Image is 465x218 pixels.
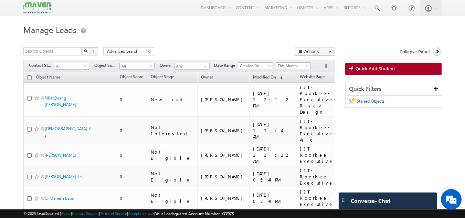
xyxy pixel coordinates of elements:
span: All [120,63,152,69]
span: Collapse Panel [400,49,430,55]
button: ? [90,47,98,55]
a: NhatQuang [PERSON_NAME] [45,95,76,107]
img: carter-drag [340,197,346,203]
span: Created On [238,63,271,69]
a: Website Page [296,73,328,82]
img: Search [84,49,87,53]
div: 0 [120,195,144,201]
div: [PERSON_NAME] [201,152,246,158]
div: Not Eligible [151,192,194,204]
a: [PERSON_NAME] Test [45,174,84,179]
div: 0 [120,96,144,103]
div: IIT-Roorkee-Executive-Riscv-Design [300,84,336,115]
div: [DATE] 11:41 AM [253,121,293,140]
span: © 2025 LeadSquared | | | | | [23,210,234,217]
div: [DATE] 12:12 PM [253,90,293,109]
div: [DATE] 05:44 PM [253,170,293,183]
img: Custom Logo [23,2,52,14]
a: Quick Add Student [345,63,442,75]
div: New Lead [151,96,194,103]
a: Object Name [33,73,64,82]
div: [PERSON_NAME] [201,174,246,180]
span: Quick Add Student [356,65,395,72]
span: ? [92,48,95,54]
a: Terms of Service [100,211,127,216]
div: [PERSON_NAME] [201,127,246,134]
span: Advanced Search [107,48,140,54]
input: Check all records [27,75,32,80]
span: Owner [201,74,213,80]
span: Object Score [120,74,143,79]
div: IIT-Roorkee-Executive [300,146,336,164]
a: Modified On (sorted descending) [250,73,286,82]
button: Actions [295,47,335,56]
a: Object Stage [147,73,178,82]
div: Not Interested [151,124,194,137]
span: This Month [276,63,309,69]
span: Starred Objects [357,98,384,104]
span: Owner [160,62,175,69]
a: G. Mahesh babu [45,196,74,201]
a: Acceptable Use [128,211,154,216]
div: 0 [120,152,144,158]
span: Website Page [300,74,325,79]
a: This Month [276,62,311,69]
div: IIT-Roorkee-Executive-Asic [300,118,336,143]
span: Contact Stage [29,62,54,69]
a: All [119,63,155,70]
a: [DEMOGRAPHIC_DATA] K s [45,126,91,138]
span: Manage Leads [23,24,76,35]
div: 0 [120,127,144,134]
span: Object Stage [151,74,174,79]
a: Show All Items [200,63,209,70]
span: Date Range [214,62,238,69]
a: Object Score [116,73,147,82]
div: IIT-Roorkee-Executive [300,189,336,207]
a: All [54,63,89,70]
a: About [61,211,71,216]
div: [DATE] 05:44 PM [253,192,293,204]
div: IIT-Roorkee-Executive [300,167,336,186]
span: Modified On [253,74,276,80]
a: Contact Support [72,211,99,216]
div: Not Eligible [151,170,194,183]
span: All [54,63,87,69]
div: [DATE] 11:22 AM [253,146,293,164]
a: [PERSON_NAME] [45,153,76,158]
span: Your Leadsquared Account Number is [155,211,234,216]
div: Quick Filters [346,82,442,96]
div: [PERSON_NAME] [201,96,246,103]
input: Type to Search [175,63,210,70]
span: (sorted descending) [277,75,283,80]
div: 0 [120,174,144,180]
div: [PERSON_NAME] [201,195,246,201]
a: Created On [238,62,273,69]
div: Not Eligible [151,149,194,161]
span: Object Source [94,62,119,69]
span: 77978 [223,211,234,216]
span: Converse - Chat [351,198,390,204]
